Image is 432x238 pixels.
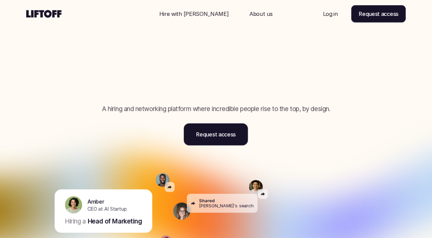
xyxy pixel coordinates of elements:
[274,52,285,76] span: e
[184,123,248,145] a: Request access
[69,105,363,114] p: A hiring and networking platform where incredible people rise to the top, by design.
[208,52,218,76] span: c
[199,198,215,203] p: Shared
[237,52,250,76] span: d
[332,76,337,101] span: .
[161,76,173,101] span: h
[241,6,281,22] a: Nav Link
[231,76,241,101] span: e
[351,5,406,22] a: Request access
[250,52,256,76] span: i
[313,206,356,214] p: [PERSON_NAME]
[145,52,158,76] span: d
[87,217,142,226] p: Head of Marketing
[173,52,185,76] span: n
[162,52,173,76] span: a
[190,76,201,101] span: e
[132,52,145,76] span: n
[135,76,148,101] span: u
[324,76,332,101] span: t
[268,52,274,76] span: l
[286,76,294,101] span: t
[65,217,86,226] p: Hiring a
[303,52,310,76] span: t
[313,214,349,221] p: Marketing leader
[196,52,209,76] span: n
[302,76,315,101] span: u
[87,197,104,205] p: Amber
[294,76,302,101] span: r
[290,226,325,235] p: Interested in
[246,76,258,101] span: y
[225,76,231,101] span: l
[297,52,303,76] span: i
[124,76,135,101] span: o
[249,10,272,18] p: About us
[323,10,338,18] p: Log in
[201,76,212,101] span: o
[256,52,268,76] span: b
[159,10,229,18] p: Hire with [PERSON_NAME]
[199,203,253,208] p: [PERSON_NAME]'s search
[258,76,269,101] span: o
[115,76,124,101] span: r
[327,226,367,235] p: Early stage AI
[218,52,227,76] span: r
[196,130,236,139] p: Request access
[148,76,161,101] span: g
[177,76,190,101] span: p
[212,76,225,101] span: p
[315,76,324,101] span: s
[315,6,346,22] a: Nav Link
[227,52,237,76] span: e
[126,52,132,76] span: i
[190,52,196,76] span: i
[87,205,127,212] p: CEO at AI Startup
[113,52,126,76] span: F
[151,6,237,22] a: Nav Link
[95,76,103,101] span: t
[310,52,315,76] span: ,
[359,10,398,18] p: Request access
[289,52,297,76] span: f
[103,76,116,101] span: h
[269,76,282,101] span: u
